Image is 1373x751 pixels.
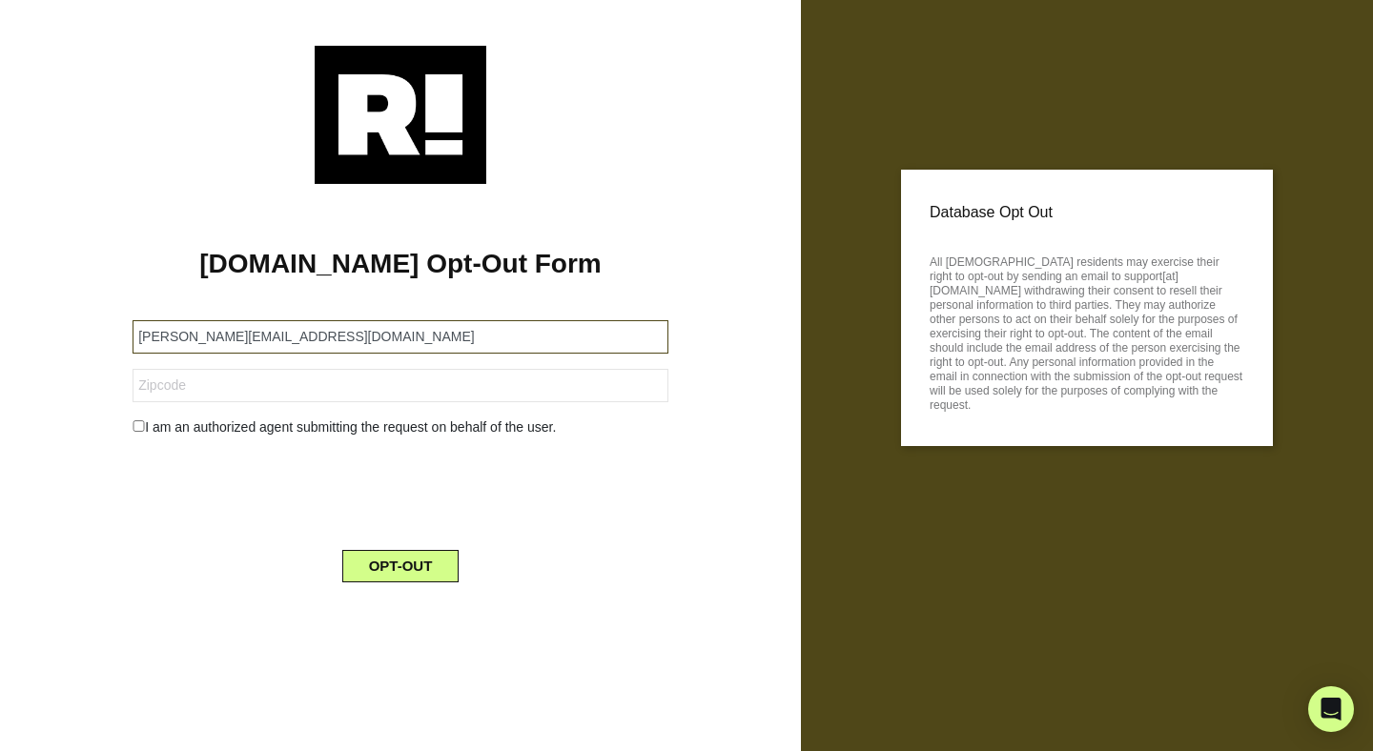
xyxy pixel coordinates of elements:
[930,250,1244,413] p: All [DEMOGRAPHIC_DATA] residents may exercise their right to opt-out by sending an email to suppo...
[342,550,460,582] button: OPT-OUT
[315,46,486,184] img: Retention.com
[930,198,1244,227] p: Database Opt Out
[133,369,668,402] input: Zipcode
[256,453,545,527] iframe: reCAPTCHA
[133,320,668,354] input: Email Address
[1308,686,1354,732] div: Open Intercom Messenger
[118,417,683,437] div: I am an authorized agent submitting the request on behalf of the user.
[29,248,772,280] h1: [DOMAIN_NAME] Opt-Out Form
